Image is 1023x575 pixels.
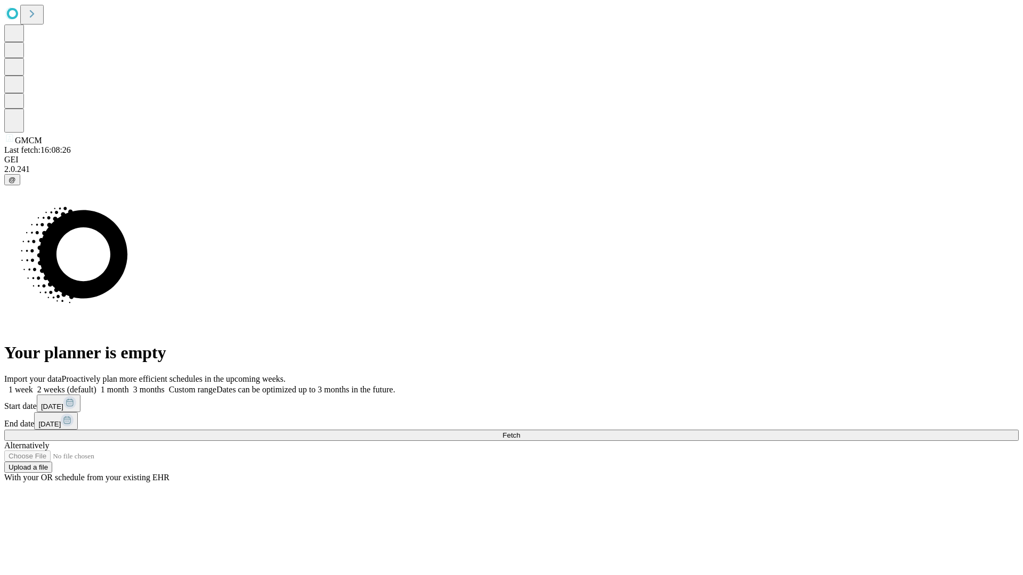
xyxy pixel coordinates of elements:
[38,420,61,428] span: [DATE]
[4,343,1019,363] h1: Your planner is empty
[4,174,20,185] button: @
[101,385,129,394] span: 1 month
[37,395,80,412] button: [DATE]
[4,395,1019,412] div: Start date
[41,402,63,410] span: [DATE]
[4,155,1019,165] div: GEI
[4,441,49,450] span: Alternatively
[216,385,395,394] span: Dates can be optimized up to 3 months in the future.
[15,136,42,145] span: GMCM
[4,430,1019,441] button: Fetch
[37,385,96,394] span: 2 weeks (default)
[9,385,33,394] span: 1 week
[169,385,216,394] span: Custom range
[133,385,165,394] span: 3 months
[4,374,62,383] span: Import your data
[502,431,520,439] span: Fetch
[4,412,1019,430] div: End date
[4,462,52,473] button: Upload a file
[9,176,16,184] span: @
[4,165,1019,174] div: 2.0.241
[4,145,71,154] span: Last fetch: 16:08:26
[34,412,78,430] button: [DATE]
[4,473,169,482] span: With your OR schedule from your existing EHR
[62,374,286,383] span: Proactively plan more efficient schedules in the upcoming weeks.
